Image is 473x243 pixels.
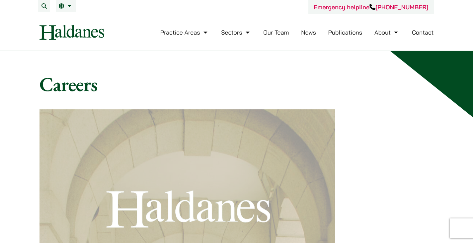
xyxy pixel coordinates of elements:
[39,72,434,96] h1: Careers
[374,29,400,36] a: About
[301,29,316,36] a: News
[314,3,428,11] a: Emergency helpline[PHONE_NUMBER]
[328,29,362,36] a: Publications
[263,29,289,36] a: Our Team
[39,25,104,40] img: Logo of Haldanes
[59,3,73,9] a: EN
[160,29,209,36] a: Practice Areas
[412,29,434,36] a: Contact
[221,29,251,36] a: Sectors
